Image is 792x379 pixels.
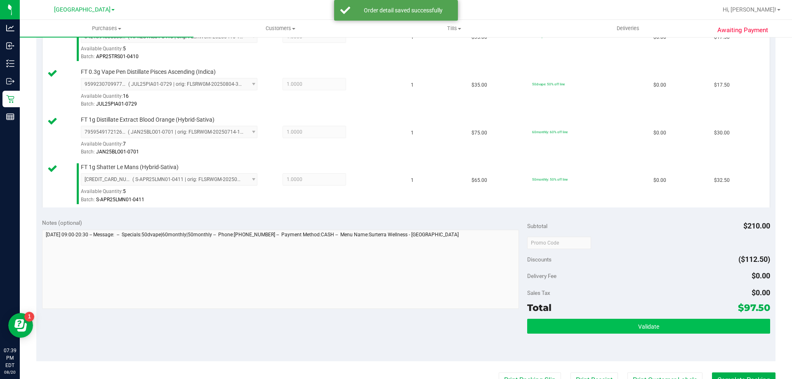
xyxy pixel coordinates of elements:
span: Batch: [81,197,95,202]
span: $0.00 [653,177,666,184]
span: Notes (optional) [42,219,82,226]
span: $0.00 [752,288,770,297]
div: Available Quantity: [81,90,266,106]
a: Tills [367,20,541,37]
inline-svg: Outbound [6,77,14,85]
span: JUL25PIA01-0729 [96,101,137,107]
p: 08/20 [4,369,16,375]
span: 16 [123,93,129,99]
span: S-APR25LMN01-0411 [96,197,144,202]
span: 1 [411,81,414,89]
button: Validate [527,319,770,334]
span: Discounts [527,252,552,267]
span: APR25TRS01-0410 [96,54,139,59]
inline-svg: Inventory [6,59,14,68]
span: Validate [638,323,659,330]
span: FT 1g Distillate Extract Blood Orange (Hybrid-Sativa) [81,116,214,124]
span: 60monthly: 60% off line [532,130,568,134]
input: Promo Code [527,237,591,249]
span: $0.00 [752,271,770,280]
span: Awaiting Payment [717,26,768,35]
span: $30.00 [714,129,730,137]
span: $97.50 [738,302,770,313]
span: Deliveries [606,25,651,32]
span: 50monthly: 50% off line [532,177,568,181]
span: Batch: [81,149,95,155]
span: FT 1g Shatter Le Mans (Hybrid-Sativa) [81,163,179,171]
a: Customers [193,20,367,37]
span: FT 0.3g Vape Pen Distillate Pisces Ascending (Indica) [81,68,216,76]
span: $17.50 [714,81,730,89]
div: Available Quantity: [81,138,266,154]
span: Hi, [PERSON_NAME]! [723,6,776,13]
span: Total [527,302,552,313]
span: 50dvape: 50% off line [532,82,565,86]
inline-svg: Inbound [6,42,14,50]
span: 5 [123,46,126,52]
span: Subtotal [527,223,547,229]
span: Batch: [81,54,95,59]
div: Available Quantity: [81,43,266,59]
span: $35.00 [471,81,487,89]
span: 1 [411,129,414,137]
span: 7 [123,141,126,147]
span: [GEOGRAPHIC_DATA] [54,6,111,13]
inline-svg: Reports [6,113,14,121]
span: 5 [123,188,126,194]
span: 1 [411,177,414,184]
iframe: Resource center unread badge [24,312,34,322]
span: Sales Tax [527,290,550,296]
span: Customers [194,25,367,32]
a: Deliveries [541,20,715,37]
div: Order detail saved successfully [355,6,452,14]
span: $75.00 [471,129,487,137]
span: JAN25BLO01-0701 [96,149,139,155]
span: $0.00 [653,81,666,89]
p: 07:39 PM EDT [4,347,16,369]
span: Delivery Fee [527,273,556,279]
div: Available Quantity: [81,186,266,202]
span: ($112.50) [738,255,770,264]
inline-svg: Retail [6,95,14,103]
iframe: Resource center [8,313,33,338]
a: Purchases [20,20,193,37]
span: Tills [368,25,540,32]
span: $210.00 [743,221,770,230]
inline-svg: Analytics [6,24,14,32]
span: Batch: [81,101,95,107]
span: $0.00 [653,129,666,137]
span: $65.00 [471,177,487,184]
span: $32.50 [714,177,730,184]
span: Purchases [20,25,193,32]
